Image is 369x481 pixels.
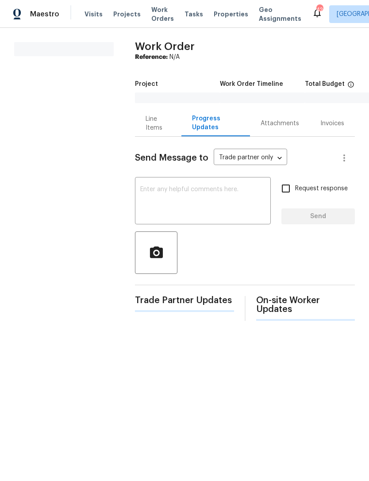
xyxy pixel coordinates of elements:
div: Trade partner only [214,151,287,165]
div: Attachments [261,119,299,128]
span: Trade Partner Updates [135,296,234,305]
h5: Project [135,81,158,87]
span: Work Orders [151,5,174,23]
span: Projects [113,10,141,19]
span: The total cost of line items that have been proposed by Opendoor. This sum includes line items th... [347,81,354,92]
div: N/A [135,53,355,62]
span: Properties [214,10,248,19]
span: Geo Assignments [259,5,301,23]
span: Send Message to [135,154,208,162]
div: 42 [316,5,323,14]
h5: Work Order Timeline [220,81,283,87]
h5: Total Budget [305,81,345,87]
b: Reference: [135,54,168,60]
span: Tasks [184,11,203,17]
span: Work Order [135,41,195,52]
span: Visits [85,10,103,19]
div: Progress Updates [192,114,239,132]
span: On-site Worker Updates [256,296,355,314]
span: Request response [295,184,348,193]
div: Line Items [146,115,171,132]
span: Maestro [30,10,59,19]
div: Invoices [320,119,344,128]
